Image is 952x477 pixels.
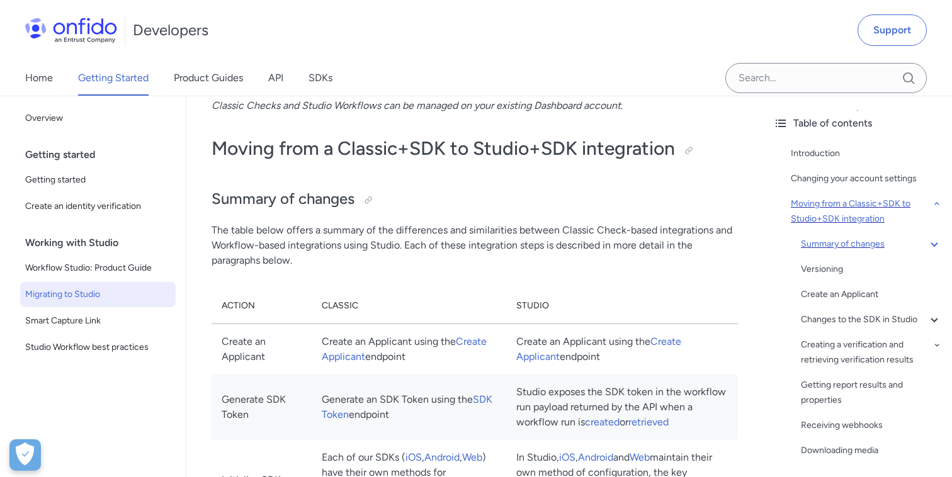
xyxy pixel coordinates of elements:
a: SDK Token [322,393,492,420]
h1: Moving from a Classic+SDK to Studio+SDK integration [212,136,738,161]
div: Working with Studio [25,230,181,255]
td: Create an Applicant using the endpoint [506,323,738,374]
a: Changes to the SDK in Studio [801,312,942,327]
p: The table below offers a summary of the differences and similarities between Classic Check-based ... [212,223,738,268]
td: Generate SDK Token [212,374,312,440]
button: Open Preferences [9,439,41,471]
a: API [268,60,283,96]
th: Studio [506,288,738,324]
a: retrieved [628,416,669,428]
a: Receiving webhooks [801,418,942,433]
a: Overview [20,106,176,131]
div: Table of contents [773,116,942,131]
input: Onfido search input field [725,63,927,93]
a: Create an identity verification [20,194,176,219]
span: Studio Workflow best practices [25,340,171,355]
a: Studio Workflow best practices [20,335,176,360]
span: Getting started [25,172,171,188]
a: Summary of changes [801,237,942,252]
a: Creating a verification and retrieving verification results [801,337,942,368]
a: iOS [405,451,422,463]
a: Getting report results and properties [801,378,942,408]
p: . [212,98,738,113]
a: Changing your account settings [791,171,942,186]
div: Getting started [25,142,181,167]
a: Product Guides [174,60,243,96]
a: Versioning [801,262,942,277]
div: Cookie Preferences [9,439,41,471]
span: Overview [25,111,171,126]
a: Create Applicant [322,335,487,362]
a: Android [578,451,613,463]
a: Getting started [20,167,176,193]
a: Downloading media [801,443,942,458]
span: Workflow Studio: Product Guide [25,261,171,276]
h1: Developers [133,20,208,40]
th: Action [212,288,312,324]
span: Migrating to Studio [25,287,171,302]
td: Create an Applicant [212,323,312,374]
span: Smart Capture Link [25,313,171,328]
a: Create an Applicant [801,287,942,302]
td: Generate an SDK Token using the endpoint [312,374,506,440]
a: SDKs [309,60,332,96]
a: Web [462,451,482,463]
a: Smart Capture Link [20,308,176,334]
img: Onfido Logo [25,18,117,43]
td: Studio exposes the SDK token in the workflow run payload returned by the API when a workflow run ... [506,374,738,440]
a: Introduction [791,146,942,161]
a: Support [858,14,927,46]
a: Migrating to Studio [20,282,176,307]
h2: Summary of changes [212,189,738,210]
a: Create Applicant [516,335,681,362]
th: Classic [312,288,506,324]
a: Web [630,451,650,463]
td: Create an Applicant using the endpoint [312,323,506,374]
a: Moving from a Classic+SDK to Studio+SDK integration [791,196,942,227]
a: iOS [559,451,575,463]
a: Getting Started [78,60,149,96]
a: Android [424,451,460,463]
a: created [585,416,620,428]
a: Home [25,60,53,96]
em: Classic Checks and Studio Workflows can be managed on your existing Dashboard account [212,99,621,111]
span: Create an identity verification [25,199,171,214]
a: Workflow Studio: Product Guide [20,255,176,281]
